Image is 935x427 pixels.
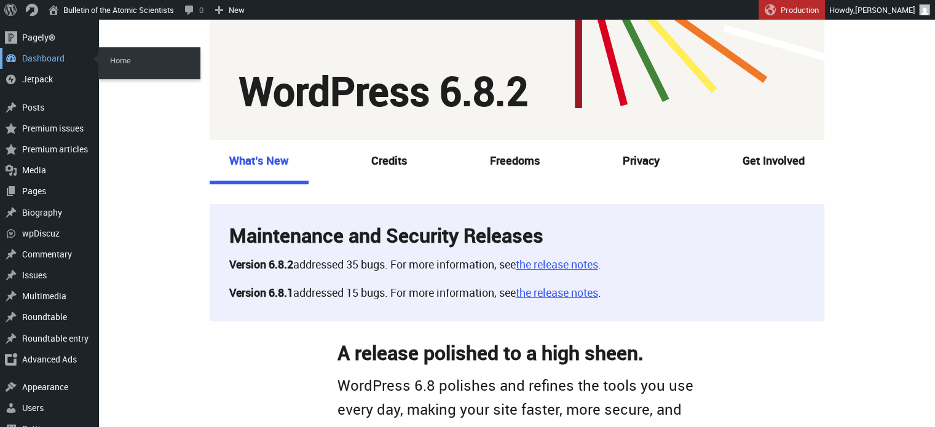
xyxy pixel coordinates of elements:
h2: Maintenance and Security Releases [229,224,805,246]
p: addressed 15 bugs. For more information, see . [229,284,805,302]
a: the release notes [516,285,598,300]
a: Credits [352,140,427,182]
p: addressed 35 bugs. For more information, see . [229,256,805,273]
a: Home [101,52,200,69]
nav: Secondary menu [210,140,824,184]
a: What’s New [210,140,309,184]
a: the release notes [516,257,598,272]
a: Get Involved [723,140,824,182]
strong: Version 6.8.1 [229,285,293,300]
h2: A release polished to a high sheen. [337,341,696,364]
span: [PERSON_NAME] [855,4,915,15]
a: Freedoms [470,140,559,182]
strong: Version 6.8.2 [229,257,293,272]
a: Privacy [603,140,679,182]
h1: WordPress 6.8.2 [239,71,528,111]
